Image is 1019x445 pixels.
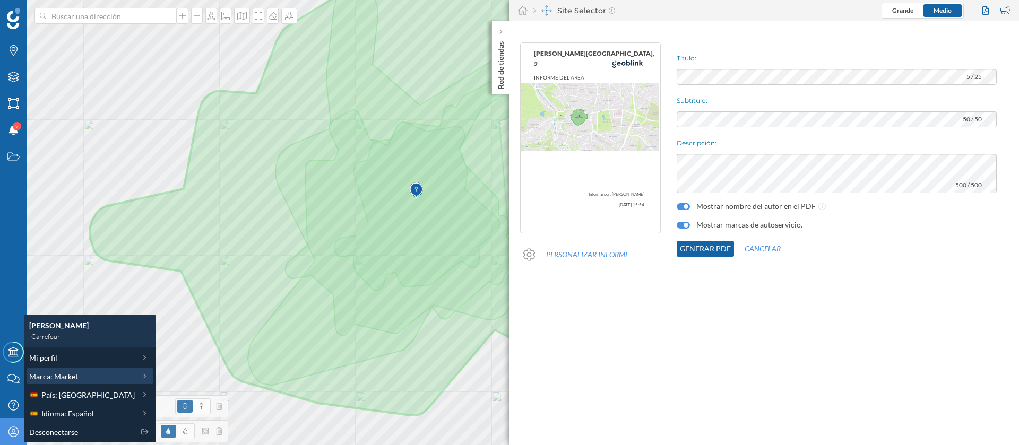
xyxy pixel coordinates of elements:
span: Idioma: Español [41,408,94,419]
p: Red de tiendas [496,37,506,89]
span: 500 / 500 [950,177,987,193]
p: INFORME DEL ÁREA [534,72,655,83]
div: [PERSON_NAME] [29,320,151,331]
span: 2 [15,121,19,132]
p: Título: [677,53,988,64]
span: 50 / 50 [957,111,987,127]
div: Site Selector [533,5,615,16]
span: 5 / 25 [961,69,987,85]
span: Mi perfil [29,352,57,363]
span: Marca: Market [29,371,78,382]
p: [PERSON_NAME][GEOGRAPHIC_DATA], 2 [534,48,655,69]
button: Personalizar informe [536,247,640,263]
span: País: [GEOGRAPHIC_DATA] [41,389,135,400]
p: Informe por: [PERSON_NAME] [537,189,644,199]
span: Soporte [21,7,59,17]
img: Marker [410,180,423,201]
span: Medio [934,6,952,14]
label: Mostrar nombre del autor en el PDF [696,201,816,212]
p: Descripción: [677,138,988,149]
span: Grande [892,6,913,14]
p: Subtítulo: [677,95,988,106]
img: Geoblink Logo [7,8,20,29]
button: Cancelar [734,241,791,257]
span: Desconectarse [29,426,78,438]
label: Mostrar marcas de autoservicio. [696,220,802,230]
div: Carrefour [29,331,151,342]
p: [DATE] 15:54 [537,199,644,210]
img: dashboards-manager.svg [541,5,552,16]
button: Generar PDF [677,241,734,257]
